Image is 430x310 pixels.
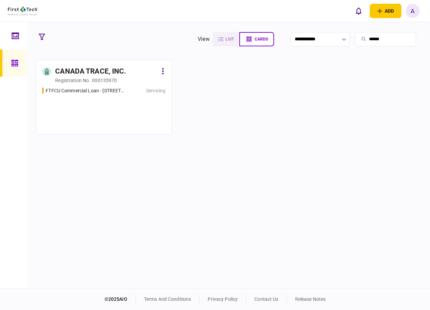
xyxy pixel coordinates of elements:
div: registration no. [55,77,90,84]
a: contact us [254,296,278,302]
a: privacy policy [208,296,238,302]
div: Servicing [146,87,165,94]
div: © 2025 AIO [105,296,136,303]
a: terms and conditions [144,296,191,302]
img: client company logo [8,6,38,15]
span: list [225,37,234,42]
button: open adding identity options [370,4,401,18]
div: 000135970 [92,77,117,84]
button: cards [239,32,274,46]
button: A [405,4,420,18]
div: view [198,35,210,43]
a: CANADA TRACE, INC.registration no.000135970FTFCU Commercial Loan - 3291 Shoehorn Drive Lakeland T... [36,60,172,135]
div: CANADA TRACE, INC. [55,66,126,77]
button: open notifications list [351,4,366,18]
button: list [212,32,239,46]
a: release notes [295,296,326,302]
div: FTFCU Commercial Loan - 3291 Shoehorn Drive Lakeland TN [46,87,125,94]
span: cards [255,37,268,42]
